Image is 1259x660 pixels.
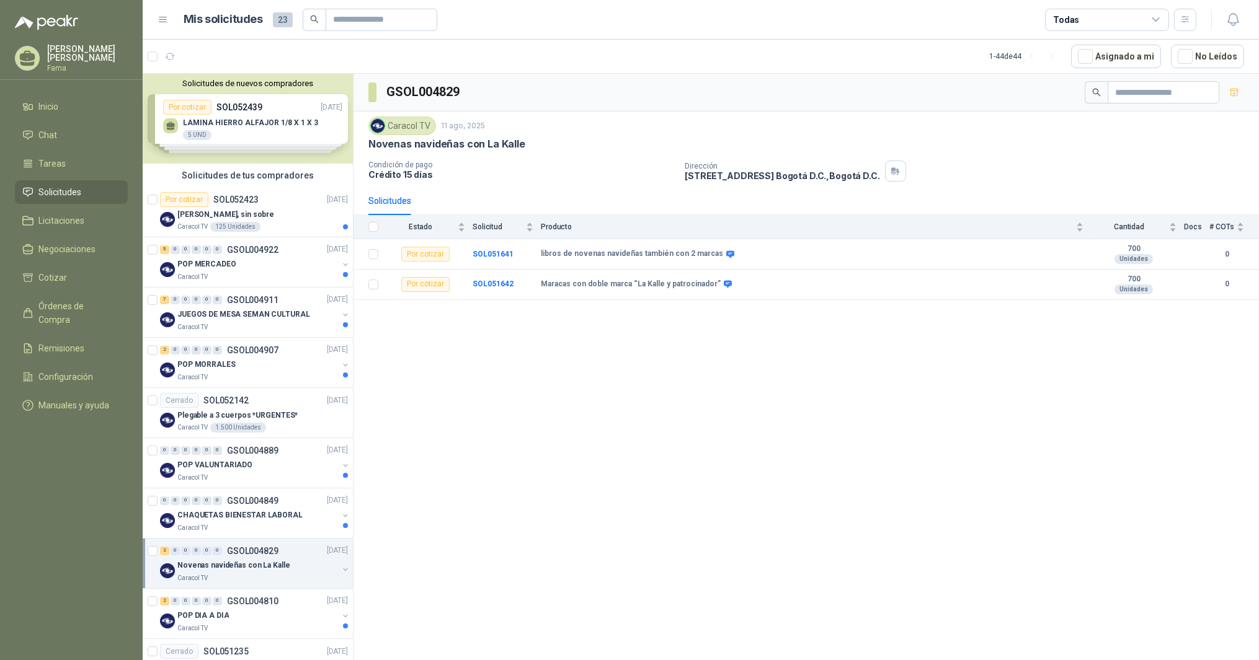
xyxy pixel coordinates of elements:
[15,237,128,261] a: Negociaciones
[38,157,66,170] span: Tareas
[160,614,175,628] img: Company Logo
[541,249,723,259] b: libros de novenas navideñas también con 2 marcas
[401,247,450,262] div: Por cotizar
[202,346,211,354] div: 0
[143,74,353,164] div: Solicitudes de nuevos compradoresPor cotizarSOL052439[DATE] LAMINA HIERRO ALFAJOR 1/8 X 1 X 35 UN...
[202,496,211,505] div: 0
[1209,222,1234,231] span: # COTs
[160,547,169,555] div: 2
[177,322,208,332] p: Caracol TV
[177,259,236,271] p: POP MERCADEO
[386,222,455,231] span: Estado
[177,309,310,321] p: JUEGOS DE MESA SEMAN CULTURAL
[192,446,201,455] div: 0
[213,597,222,605] div: 0
[541,279,721,289] b: Maracas con doble marca “La Kalle y patrocinador”
[213,547,222,555] div: 0
[160,262,175,277] img: Company Logo
[171,296,180,304] div: 0
[213,446,222,455] div: 0
[15,337,128,360] a: Remisiones
[38,370,93,384] span: Configuración
[160,293,350,332] a: 7 0 0 0 0 0 GSOL004911[DATE] Company LogoJUEGOS DE MESA SEMAN CULTURALCaracol TV
[327,596,348,607] p: [DATE]
[1092,88,1101,97] span: search
[386,215,473,239] th: Estado
[177,573,208,583] p: Caracol TV
[15,209,128,232] a: Licitaciones
[685,162,879,170] p: Dirección
[327,445,348,457] p: [DATE]
[15,152,128,175] a: Tareas
[1091,215,1184,239] th: Cantidad
[386,82,461,102] h3: GSOL004829
[47,45,128,62] p: [PERSON_NAME] [PERSON_NAME]
[368,161,675,169] p: Condición de pago
[177,410,298,421] p: Plegable a 3 cuerpos *URGENTES*
[227,547,278,555] p: GSOL004829
[160,312,175,327] img: Company Logo
[327,345,348,356] p: [DATE]
[473,279,514,288] a: SOL051642
[202,597,211,605] div: 0
[38,185,81,199] span: Solicitudes
[143,388,353,438] a: CerradoSOL052142[DATE] Company LogoPlegable a 3 cuerpos *URGENTES*Caracol TV1.500 Unidades
[15,365,128,389] a: Configuración
[1209,249,1244,260] b: 0
[1184,215,1209,239] th: Docs
[273,12,293,27] span: 23
[15,394,128,417] a: Manuales y ayuda
[171,245,180,254] div: 0
[181,547,190,555] div: 0
[1209,215,1259,239] th: # COTs
[473,222,523,231] span: Solicitud
[227,346,278,354] p: GSOL004907
[210,222,260,232] div: 125 Unidades
[1171,45,1244,68] button: No Leídos
[160,446,169,455] div: 0
[177,523,208,533] p: Caracol TV
[160,413,175,428] img: Company Logo
[160,493,350,533] a: 0 0 0 0 0 0 GSOL004849[DATE] Company LogoCHAQUETAS BIENESTAR LABORALCaracol TV
[177,372,208,382] p: Caracol TV
[685,170,879,181] p: [STREET_ADDRESS] Bogotá D.C. , Bogotá D.C.
[160,513,175,528] img: Company Logo
[1091,244,1177,254] b: 700
[213,346,222,354] div: 0
[177,460,252,472] p: POP VALUNTARIADO
[47,64,128,72] p: Fama
[160,393,198,408] div: Cerrado
[368,117,436,135] div: Caracol TV
[192,597,201,605] div: 0
[160,296,169,304] div: 7
[192,547,201,555] div: 0
[1071,45,1161,68] button: Asignado a mi
[327,646,348,658] p: [DATE]
[177,423,208,433] p: Caracol TV
[160,343,350,382] a: 2 0 0 0 0 0 GSOL004907[DATE] Company LogoPOP MORRALESCaracol TV
[160,496,169,505] div: 0
[15,95,128,118] a: Inicio
[177,510,303,522] p: CHAQUETAS BIENESTAR LABORAL
[184,11,263,29] h1: Mis solicitudes
[171,496,180,505] div: 0
[227,597,278,605] p: GSOL004810
[989,46,1061,66] div: 1 - 44 de 44
[371,119,385,133] img: Company Logo
[327,244,348,256] p: [DATE]
[473,250,514,258] b: SOL051641
[1209,278,1244,290] b: 0
[368,194,411,208] div: Solicitudes
[15,15,78,30] img: Logo peakr
[192,296,201,304] div: 0
[181,296,190,304] div: 0
[177,359,236,371] p: POP MORRALES
[181,346,190,354] div: 0
[177,209,274,221] p: [PERSON_NAME], sin sobre
[1091,275,1177,284] b: 700
[1053,13,1079,27] div: Todas
[181,245,190,254] div: 0
[15,180,128,204] a: Solicitudes
[213,296,222,304] div: 0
